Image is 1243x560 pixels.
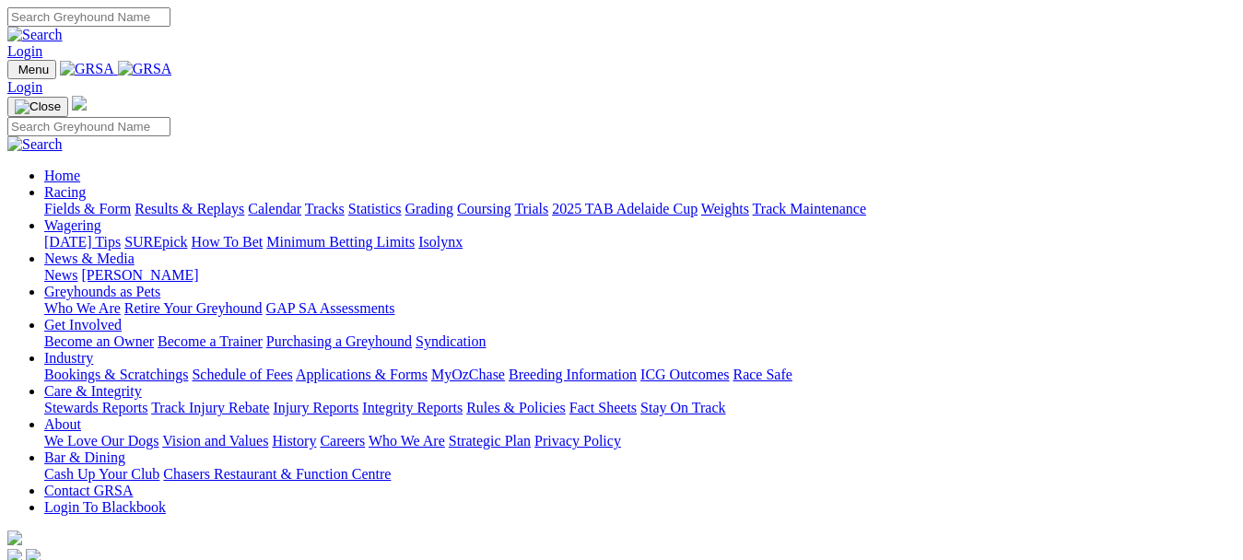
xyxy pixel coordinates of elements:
div: Care & Integrity [44,400,1236,416]
a: Who We Are [369,433,445,449]
div: News & Media [44,267,1236,284]
a: Bar & Dining [44,449,125,465]
div: Industry [44,367,1236,383]
a: Schedule of Fees [192,367,292,382]
button: Toggle navigation [7,60,56,79]
a: ICG Outcomes [640,367,729,382]
a: [PERSON_NAME] [81,267,198,283]
a: Results & Replays [135,201,244,216]
a: Greyhounds as Pets [44,284,160,299]
div: Bar & Dining [44,466,1236,483]
div: Wagering [44,234,1236,251]
a: Breeding Information [509,367,637,382]
a: Racing [44,184,86,200]
a: Login To Blackbook [44,499,166,515]
a: Care & Integrity [44,383,142,399]
input: Search [7,7,170,27]
a: Wagering [44,217,101,233]
a: SUREpick [124,234,187,250]
a: Cash Up Your Club [44,466,159,482]
a: Get Involved [44,317,122,332]
a: About [44,416,81,432]
div: Racing [44,201,1236,217]
a: Integrity Reports [362,400,463,415]
a: Trials [514,201,548,216]
img: Search [7,27,63,43]
a: Home [44,168,80,183]
a: Industry [44,350,93,366]
a: News [44,267,77,283]
a: Fact Sheets [569,400,637,415]
a: Grading [405,201,453,216]
a: History [272,433,316,449]
span: Menu [18,63,49,76]
a: Stay On Track [640,400,725,415]
img: logo-grsa-white.png [72,96,87,111]
img: GRSA [118,61,172,77]
a: Stewards Reports [44,400,147,415]
a: Track Injury Rebate [151,400,269,415]
a: Weights [701,201,749,216]
img: logo-grsa-white.png [7,531,22,545]
a: Become an Owner [44,333,154,349]
a: Statistics [348,201,402,216]
a: Contact GRSA [44,483,133,498]
a: Calendar [248,201,301,216]
a: Applications & Forms [296,367,428,382]
a: Tracks [305,201,345,216]
a: Race Safe [733,367,792,382]
a: Vision and Values [162,433,268,449]
a: Become a Trainer [158,333,263,349]
a: Bookings & Scratchings [44,367,188,382]
div: Get Involved [44,333,1236,350]
a: Strategic Plan [449,433,531,449]
a: Careers [320,433,365,449]
a: Fields & Form [44,201,131,216]
a: Isolynx [418,234,463,250]
a: Login [7,43,42,59]
img: Close [15,99,61,114]
a: 2025 TAB Adelaide Cup [552,201,698,216]
a: News & Media [44,251,135,266]
a: Retire Your Greyhound [124,300,263,316]
a: Who We Are [44,300,121,316]
img: Search [7,136,63,153]
a: Chasers Restaurant & Function Centre [163,466,391,482]
button: Toggle navigation [7,97,68,117]
a: MyOzChase [431,367,505,382]
div: Greyhounds as Pets [44,300,1236,317]
img: GRSA [60,61,114,77]
input: Search [7,117,170,136]
a: [DATE] Tips [44,234,121,250]
a: Track Maintenance [753,201,866,216]
a: Login [7,79,42,95]
a: Privacy Policy [534,433,621,449]
a: Injury Reports [273,400,358,415]
div: About [44,433,1236,449]
a: How To Bet [192,234,264,250]
a: We Love Our Dogs [44,433,158,449]
a: Minimum Betting Limits [266,234,415,250]
a: Syndication [416,333,486,349]
a: Purchasing a Greyhound [266,333,412,349]
a: Coursing [457,201,511,216]
a: Rules & Policies [466,400,566,415]
a: GAP SA Assessments [266,300,395,316]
